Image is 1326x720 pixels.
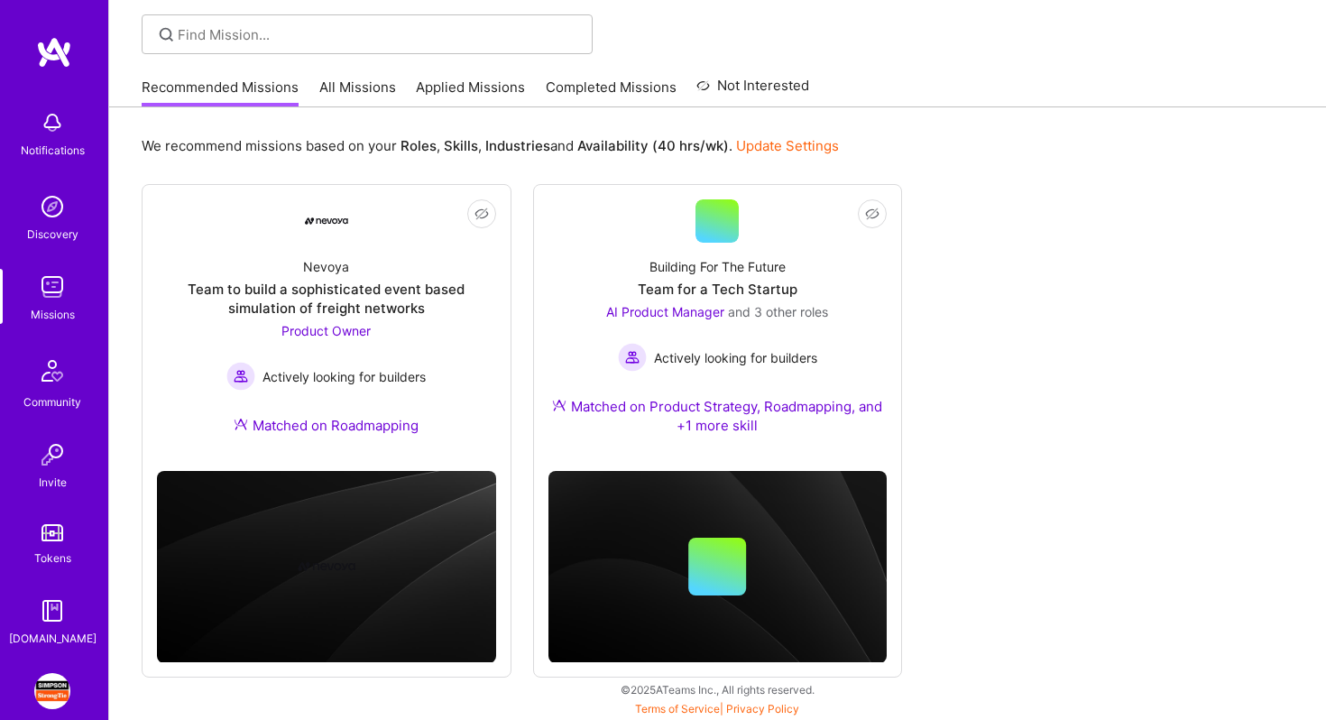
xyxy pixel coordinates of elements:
img: Invite [34,437,70,473]
b: Industries [485,137,550,154]
div: © 2025 ATeams Inc., All rights reserved. [108,667,1326,712]
img: bell [34,105,70,141]
a: Company LogoNevoyaTeam to build a sophisticated event based simulation of freight networksProduct... [157,199,496,457]
p: We recommend missions based on your , , and . [142,136,839,155]
span: Actively looking for builders [262,367,426,386]
a: Recommended Missions [142,78,299,107]
img: cover [548,471,888,662]
div: Team to build a sophisticated event based simulation of freight networks [157,280,496,318]
span: AI Product Manager [606,304,724,319]
div: Invite [39,473,67,492]
span: Actively looking for builders [654,348,817,367]
img: Company logo [298,538,355,595]
span: | [635,702,799,715]
img: Company Logo [305,217,348,225]
a: Terms of Service [635,702,720,715]
a: Privacy Policy [726,702,799,715]
a: Simpson Strong-Tie: General Design [30,673,75,709]
img: Simpson Strong-Tie: General Design [34,673,70,709]
div: Notifications [21,141,85,160]
div: Matched on Roadmapping [234,416,419,435]
div: Discovery [27,225,78,244]
img: cover [157,471,496,662]
div: [DOMAIN_NAME] [9,629,97,648]
img: Ateam Purple Icon [234,417,248,431]
i: icon EyeClosed [865,207,879,221]
a: Update Settings [736,137,839,154]
img: discovery [34,189,70,225]
div: Nevoya [303,257,349,276]
div: Community [23,392,81,411]
a: Completed Missions [546,78,677,107]
img: Ateam Purple Icon [552,398,566,412]
a: Not Interested [696,75,809,107]
i: icon SearchGrey [156,24,177,45]
span: Product Owner [281,323,371,338]
input: Find Mission... [178,25,579,44]
a: Building For The FutureTeam for a Tech StartupAI Product Manager and 3 other rolesActively lookin... [548,199,888,457]
div: Building For The Future [649,257,786,276]
div: Missions [31,305,75,324]
b: Availability (40 hrs/wk) [577,137,729,154]
div: Tokens [34,549,71,568]
i: icon EyeClosed [474,207,489,221]
img: logo [36,36,72,69]
div: Matched on Product Strategy, Roadmapping, and +1 more skill [548,397,888,435]
img: Actively looking for builders [226,362,255,391]
img: tokens [41,524,63,541]
span: and 3 other roles [728,304,828,319]
img: Community [31,349,74,392]
img: Actively looking for builders [618,343,647,372]
b: Skills [444,137,478,154]
a: Applied Missions [416,78,525,107]
b: Roles [401,137,437,154]
img: guide book [34,593,70,629]
div: Team for a Tech Startup [638,280,797,299]
a: All Missions [319,78,396,107]
img: teamwork [34,269,70,305]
